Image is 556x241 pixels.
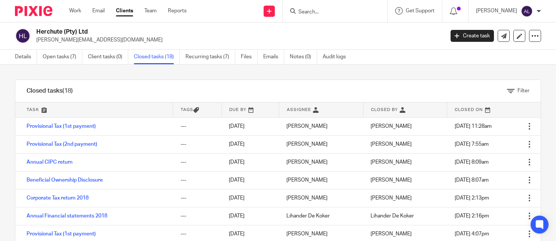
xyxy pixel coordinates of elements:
span: [PERSON_NAME] [371,177,412,183]
a: Provisional Tax (1st payment) [27,124,96,129]
span: Filter [517,88,529,93]
img: Pixie [15,6,52,16]
img: svg%3E [15,28,31,44]
td: [PERSON_NAME] [279,135,363,153]
a: Reports [168,7,187,15]
a: Emails [263,50,284,64]
td: [PERSON_NAME] [279,153,363,171]
a: Email [92,7,105,15]
a: Closed tasks (18) [134,50,180,64]
span: Get Support [406,8,434,13]
span: [PERSON_NAME] [371,231,412,237]
a: Recurring tasks (7) [185,50,235,64]
a: Annual CIPC return [27,160,73,165]
span: [DATE] 4:07pm [455,231,489,237]
td: [DATE] [221,153,279,171]
span: Lihander De Koker [371,213,414,219]
td: [PERSON_NAME] [279,117,363,135]
span: (18) [62,88,73,94]
a: Open tasks (7) [43,50,82,64]
a: Audit logs [323,50,351,64]
h1: Closed tasks [27,87,73,95]
span: [DATE] 2:13pm [455,195,489,201]
div: --- [181,212,214,220]
a: Notes (0) [290,50,317,64]
p: [PERSON_NAME] [476,7,517,15]
td: [PERSON_NAME] [279,171,363,189]
td: [DATE] [221,189,279,207]
span: [DATE] 8:07am [455,177,489,183]
th: Tags [173,102,222,117]
span: [DATE] 2:16pm [455,213,489,219]
div: --- [181,140,214,148]
td: Lihander De Koker [279,207,363,225]
td: [PERSON_NAME] [279,189,363,207]
p: [PERSON_NAME][EMAIL_ADDRESS][DOMAIN_NAME] [36,36,439,44]
span: [PERSON_NAME] [371,124,412,129]
span: [DATE] 8:09am [455,160,489,165]
span: [DATE] 7:55am [455,142,489,147]
a: Annual Financial statements 2018 [27,213,107,219]
a: Create task [451,30,494,42]
a: Details [15,50,37,64]
img: svg%3E [521,5,533,17]
a: Clients [116,7,133,15]
a: Beneficial Ownership Disclosure [27,177,103,183]
span: [PERSON_NAME] [371,195,412,201]
a: Work [69,7,81,15]
span: [PERSON_NAME] [371,142,412,147]
div: --- [181,176,214,184]
input: Search [298,9,365,16]
td: [DATE] [221,207,279,225]
div: --- [181,123,214,130]
span: [DATE] 11:28am [455,124,492,129]
a: Corporate Tax return 2018 [27,195,89,201]
h2: Herchute (Pty) Ltd [36,28,359,36]
span: [PERSON_NAME] [371,160,412,165]
div: --- [181,158,214,166]
a: Client tasks (0) [88,50,128,64]
td: [DATE] [221,171,279,189]
a: Provisional Tax (1st payment) [27,231,96,237]
td: [DATE] [221,117,279,135]
a: Team [144,7,157,15]
a: Provisional Tax (2nd payment) [27,142,97,147]
td: [DATE] [221,135,279,153]
div: --- [181,194,214,202]
div: --- [181,230,214,238]
a: Files [241,50,258,64]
